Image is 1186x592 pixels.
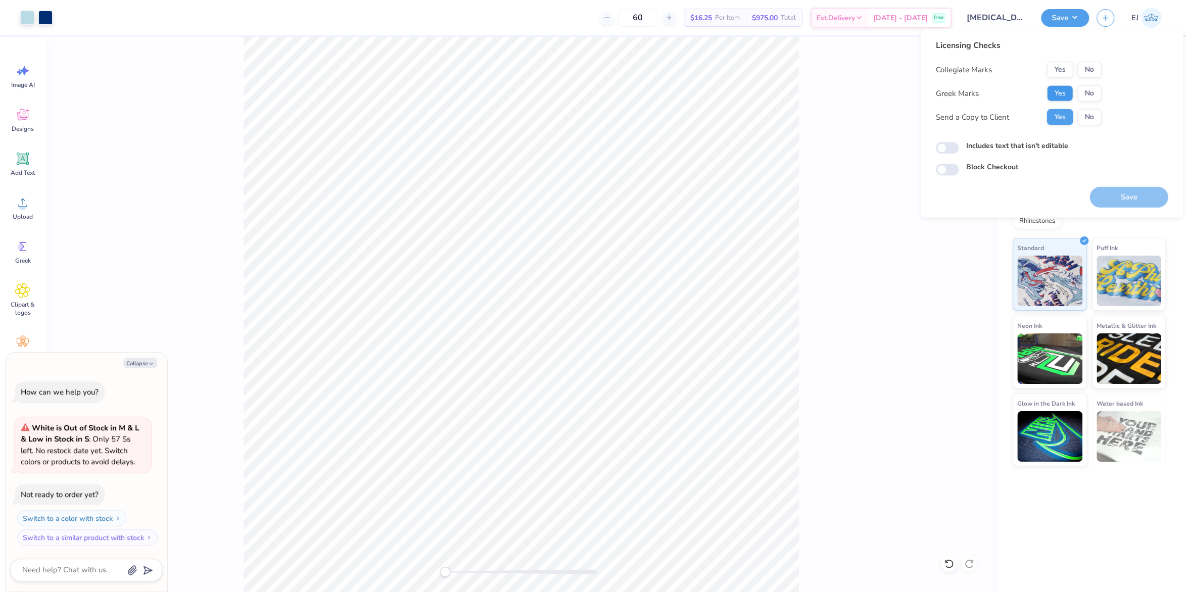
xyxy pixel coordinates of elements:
[17,510,126,526] button: Switch to a color with stock
[1017,398,1075,409] span: Glow in the Dark Ink
[1017,411,1082,462] img: Glow in the Dark Ink
[21,489,99,500] div: Not ready to order yet?
[1097,256,1162,306] img: Puff Ink
[934,14,943,21] span: Free
[1097,320,1156,331] span: Metallic & Glitter Ink
[17,529,158,546] button: Switch to a similar product with stock
[21,423,139,445] strong: White is Out of Stock in M & L & Low in Stock in S
[11,169,35,177] span: Add Text
[959,8,1033,28] input: Untitled Design
[1047,109,1073,125] button: Yes
[1127,8,1166,28] a: EJ
[146,534,152,540] img: Switch to a similar product with stock
[715,13,740,23] span: Per Item
[1047,62,1073,78] button: Yes
[1017,256,1082,306] img: Standard
[618,9,657,27] input: – –
[21,387,99,397] div: How can we help you?
[1141,8,1161,28] img: Edgardo Jr
[1047,85,1073,102] button: Yes
[123,358,157,368] button: Collapse
[966,162,1018,172] label: Block Checkout
[1097,333,1162,384] img: Metallic & Glitter Ink
[1097,398,1143,409] span: Water based Ink
[935,64,991,76] div: Collegiate Marks
[6,301,39,317] span: Clipart & logos
[1041,9,1089,27] button: Save
[1097,411,1162,462] img: Water based Ink
[11,81,35,89] span: Image AI
[1017,333,1082,384] img: Neon Ink
[690,13,712,23] span: $16.25
[966,140,1068,151] label: Includes text that isn't editable
[1131,12,1138,24] span: EJ
[781,13,796,23] span: Total
[935,88,978,100] div: Greek Marks
[935,112,1009,123] div: Send a Copy to Client
[1077,62,1101,78] button: No
[935,39,1101,52] div: Licensing Checks
[1017,242,1044,253] span: Standard
[12,125,34,133] span: Designs
[21,423,139,467] span: : Only 57 Ss left. No restock date yet. Switch colors or products to avoid delays.
[440,567,450,577] div: Accessibility label
[15,257,31,265] span: Greek
[1013,214,1062,229] div: Rhinestones
[1097,242,1118,253] span: Puff Ink
[1017,320,1042,331] span: Neon Ink
[13,213,33,221] span: Upload
[752,13,778,23] span: $975.00
[1077,85,1101,102] button: No
[873,13,928,23] span: [DATE] - [DATE]
[115,515,121,521] img: Switch to a color with stock
[817,13,855,23] span: Est. Delivery
[1077,109,1101,125] button: No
